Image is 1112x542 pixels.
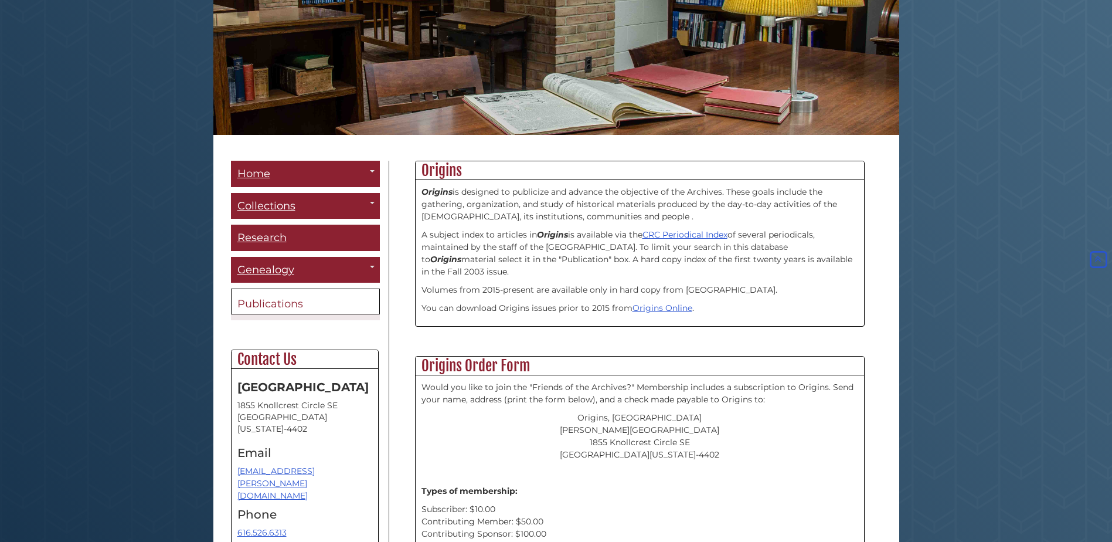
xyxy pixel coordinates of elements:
[537,229,568,240] strong: Origins
[231,289,380,314] a: Publications
[237,263,294,276] span: Genealogy
[421,486,518,496] strong: Types of membership:
[231,193,380,219] a: Collections
[642,229,727,240] a: CRC Periodical Index
[421,284,858,296] p: Volumes from 2015-present are available only in hard copy from [GEOGRAPHIC_DATA].
[430,254,461,265] strong: Origins
[237,167,270,180] span: Home
[1087,254,1109,265] a: Back to Top
[421,381,858,406] p: Would you like to join the "Friends of the Archives?" Membership includes a subscription to Origi...
[231,257,380,283] a: Genealogy
[421,186,858,223] p: is designed to publicize and advance the objective of the Archives. These goals include the gathe...
[416,357,864,375] h2: Origins Order Form
[231,161,380,187] a: Home
[421,187,453,197] strong: Origins
[632,303,692,313] a: Origins Online
[237,380,369,394] strong: [GEOGRAPHIC_DATA]
[237,297,303,310] span: Publications
[237,231,287,244] span: Research
[231,225,380,251] a: Research
[421,412,858,461] p: Origins, [GEOGRAPHIC_DATA] [PERSON_NAME][GEOGRAPHIC_DATA] 1855 Knollcrest Circle SE [GEOGRAPHIC_D...
[237,199,295,212] span: Collections
[421,302,858,314] p: You can download Origins issues prior to 2015 from .
[237,466,315,501] a: [EMAIL_ADDRESS][PERSON_NAME][DOMAIN_NAME]
[421,229,858,278] p: A subject index to articles in is available via the of several periodicals, maintained by the sta...
[237,399,372,435] address: 1855 Knollcrest Circle SE [GEOGRAPHIC_DATA][US_STATE]-4402
[232,350,378,369] h2: Contact Us
[237,527,287,538] a: 616.526.6313
[237,508,372,521] h4: Phone
[416,161,864,180] h2: Origins
[237,446,372,459] h4: Email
